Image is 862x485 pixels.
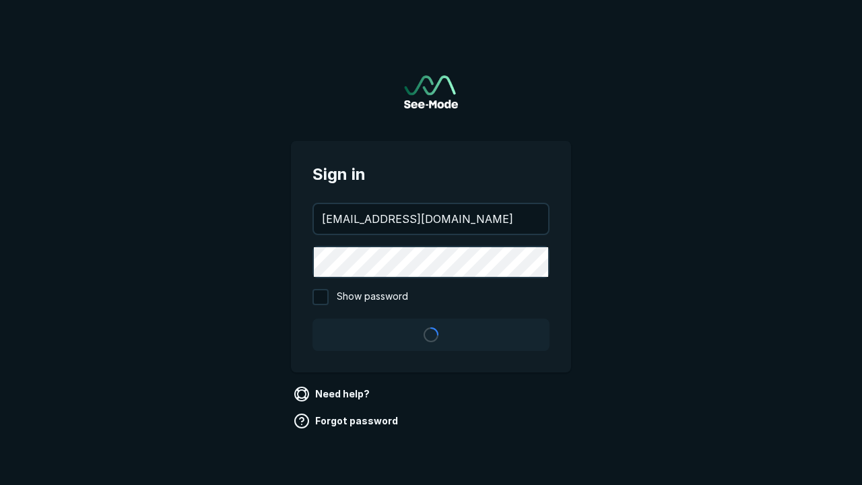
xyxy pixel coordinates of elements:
img: See-Mode Logo [404,75,458,108]
a: Go to sign in [404,75,458,108]
span: Show password [337,289,408,305]
a: Need help? [291,383,375,405]
input: your@email.com [314,204,548,234]
span: Sign in [312,162,550,187]
a: Forgot password [291,410,403,432]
